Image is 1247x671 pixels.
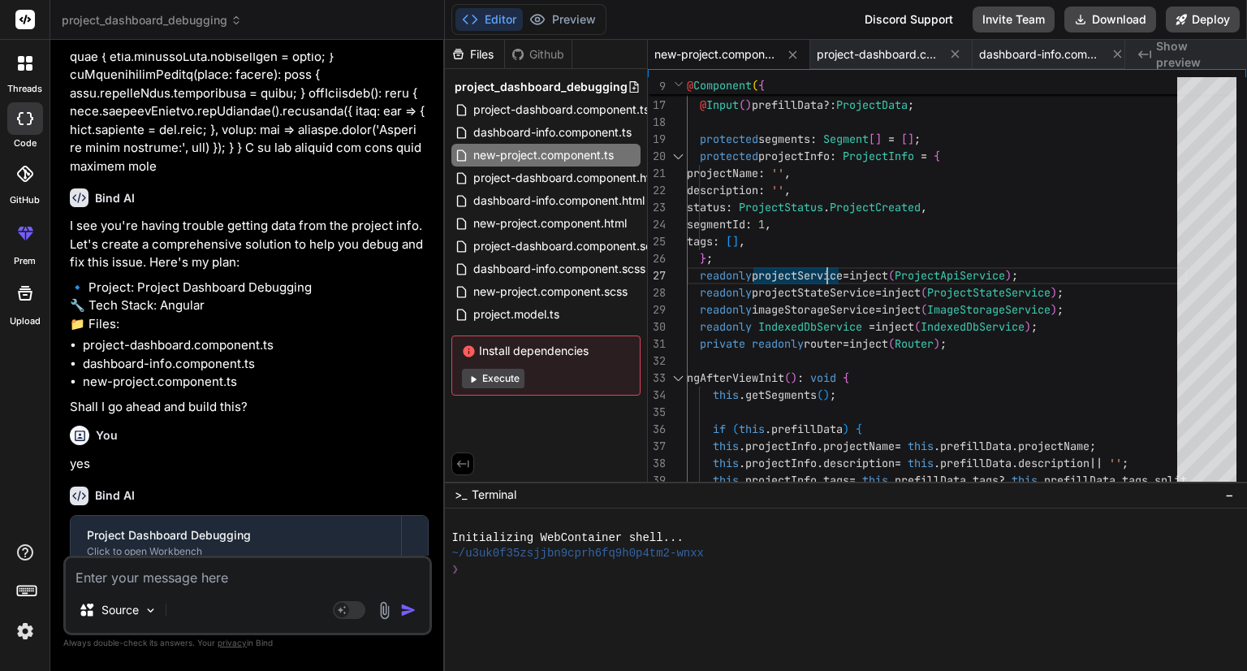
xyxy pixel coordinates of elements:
div: 28 [648,284,666,301]
span: , [739,234,745,249]
div: Files [445,46,504,63]
span: ( [921,302,927,317]
span: . [739,456,745,470]
span: . [1148,473,1154,487]
span: ( [914,319,921,334]
button: − [1222,482,1237,508]
span: ( [732,422,739,436]
li: new-project.component.ts [83,373,429,392]
span: Show preview [1156,38,1234,71]
div: Click to collapse the range. [667,370,688,387]
span: { [758,78,765,93]
span: . [739,387,745,402]
span: : [713,234,719,249]
span: ) [745,97,752,112]
span: private [700,336,745,351]
span: project-dashboard.component.ts [472,100,651,119]
span: if [713,422,726,436]
div: Project Dashboard Debugging [87,527,385,543]
p: I see you're having trouble getting data from the project info. Let's create a comprehensive solu... [70,217,429,272]
span: 1 [758,217,765,232]
span: . [1038,473,1044,487]
span: this [1012,473,1038,487]
span: ( [752,78,758,93]
span: : [726,200,732,214]
span: segments [758,132,810,146]
span: ImageStorageService [927,302,1051,317]
label: GitHub [10,193,40,207]
div: 24 [648,216,666,233]
span: ) [1051,285,1057,300]
div: 22 [648,182,666,199]
span: } [700,251,706,266]
span: ] [875,132,882,146]
span: >_ [455,487,467,503]
span: tags [823,473,849,487]
span: : [758,166,765,180]
button: Preview [523,8,602,31]
span: = [888,132,895,146]
div: 18 [648,114,666,131]
span: project_dashboard_debugging [62,12,242,28]
span: [ [726,234,732,249]
div: 17 [648,97,666,114]
span: protected [700,132,758,146]
span: prefillData [940,456,1012,470]
span: ( [817,387,823,402]
span: dashboard-info.component.ts [472,123,633,142]
span: ? [999,473,1005,487]
span: inject [882,302,921,317]
p: yes [70,455,429,474]
img: icon [400,602,416,618]
span: = [843,336,849,351]
span: '' [771,166,784,180]
div: 25 [648,233,666,250]
div: 23 [648,199,666,216]
span: ( [921,285,927,300]
span: readonly [700,319,752,334]
span: readonly [700,285,752,300]
span: new-project.component.html [472,214,628,233]
span: ; [830,387,836,402]
span: [ [901,132,908,146]
span: . [817,439,823,453]
span: description [823,456,895,470]
div: 27 [648,267,666,284]
span: this [713,387,739,402]
div: 26 [648,250,666,267]
span: getSegments [745,387,817,402]
div: 38 [648,455,666,472]
span: ~/u3uk0f35zsjjbn9cprh6fq9h0p4tm2-wnxx [451,546,704,561]
span: = [875,302,882,317]
div: 39 [648,472,666,489]
h6: Bind AI [95,487,135,504]
span: prefillData [1044,473,1115,487]
span: split [1154,473,1187,487]
span: ProjectCreated [830,200,921,214]
span: new-project.component.ts [472,145,615,165]
label: Upload [10,314,41,328]
span: . [1115,473,1122,487]
span: ( [888,336,895,351]
span: ; [914,132,921,146]
label: threads [7,82,42,96]
div: 35 [648,404,666,421]
span: Router [895,336,934,351]
span: this [713,439,739,453]
p: 🔹 Project: Project Dashboard Debugging 🔧 Tech Stack: Angular 📁 Files: [70,279,429,334]
p: Always double-check its answers. Your in Bind [63,635,432,651]
span: ; [1012,268,1018,283]
button: Download [1064,6,1156,32]
div: 21 [648,165,666,182]
button: Project Dashboard DebuggingClick to open Workbench [71,516,401,569]
span: : [797,370,804,385]
div: Discord Support [855,6,963,32]
span: protected [700,149,758,163]
li: project-dashboard.component.ts [83,336,429,355]
span: router [804,336,843,351]
span: readonly [700,302,752,317]
p: Source [101,602,139,618]
span: . [823,200,830,214]
span: project.model.ts [472,305,561,324]
span: . [934,456,940,470]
